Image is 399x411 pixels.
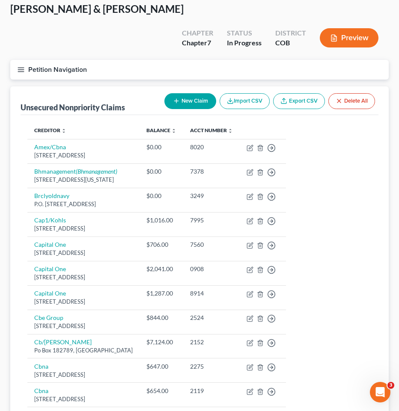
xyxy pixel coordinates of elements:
div: 2275 [190,362,233,371]
span: 7 [207,38,211,47]
div: [STREET_ADDRESS] [34,395,133,403]
div: Po Box 182789, [GEOGRAPHIC_DATA] [34,346,133,355]
div: $1,016.00 [146,216,176,225]
a: Balance unfold_more [146,127,176,133]
div: $844.00 [146,313,176,322]
div: 2524 [190,313,233,322]
span: 3 [387,382,394,389]
div: $706.00 [146,240,176,249]
div: [STREET_ADDRESS] [34,298,133,306]
div: COB [275,38,306,48]
div: $0.00 [146,167,176,176]
div: $654.00 [146,387,176,395]
i: unfold_more [61,128,66,133]
div: 2119 [190,387,233,395]
div: Chapter [182,28,213,38]
div: In Progress [227,38,262,48]
div: P.O. [STREET_ADDRESS] [34,200,133,208]
div: [STREET_ADDRESS] [34,322,133,330]
div: [STREET_ADDRESS] [34,151,133,160]
a: Cbe Group [34,314,63,321]
div: [STREET_ADDRESS] [34,371,133,379]
a: Cbna [34,387,48,394]
a: Amex/Cbna [34,143,66,151]
div: $1,287.00 [146,289,176,298]
div: District [275,28,306,38]
div: [STREET_ADDRESS] [34,225,133,233]
div: $0.00 [146,143,176,151]
div: [STREET_ADDRESS][US_STATE] [34,176,133,184]
a: Cb/[PERSON_NAME] [34,338,92,346]
button: Import CSV [220,93,270,109]
div: $2,041.00 [146,265,176,273]
div: $647.00 [146,362,176,371]
div: 7995 [190,216,233,225]
div: 8914 [190,289,233,298]
a: Acct Number unfold_more [190,127,233,133]
a: Creditor unfold_more [34,127,66,133]
i: (Bhmanagement) [76,168,117,175]
div: 7560 [190,240,233,249]
div: $7,124.00 [146,338,176,346]
div: 0908 [190,265,233,273]
div: [STREET_ADDRESS] [34,249,133,257]
i: unfold_more [171,128,176,133]
a: Brclyoldnavy [34,192,69,199]
a: Cbna [34,363,48,370]
a: Cap1/Kohls [34,216,66,224]
div: 8020 [190,143,233,151]
span: [PERSON_NAME] & [PERSON_NAME] [10,3,184,15]
a: Capital One [34,290,66,297]
a: Bhmanagement(Bhmanagement) [34,168,117,175]
div: 2152 [190,338,233,346]
div: 7378 [190,167,233,176]
a: Capital One [34,265,66,272]
div: $0.00 [146,192,176,200]
button: Delete All [328,93,375,109]
div: Unsecured Nonpriority Claims [21,102,125,112]
a: Export CSV [273,93,325,109]
div: Status [227,28,262,38]
iframe: Intercom live chat [370,382,390,402]
button: Petition Navigation [10,60,389,80]
a: Capital One [34,241,66,248]
div: Chapter [182,38,213,48]
button: New Claim [164,93,216,109]
button: Preview [320,28,378,47]
div: 3249 [190,192,233,200]
div: [STREET_ADDRESS] [34,273,133,281]
i: unfold_more [228,128,233,133]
